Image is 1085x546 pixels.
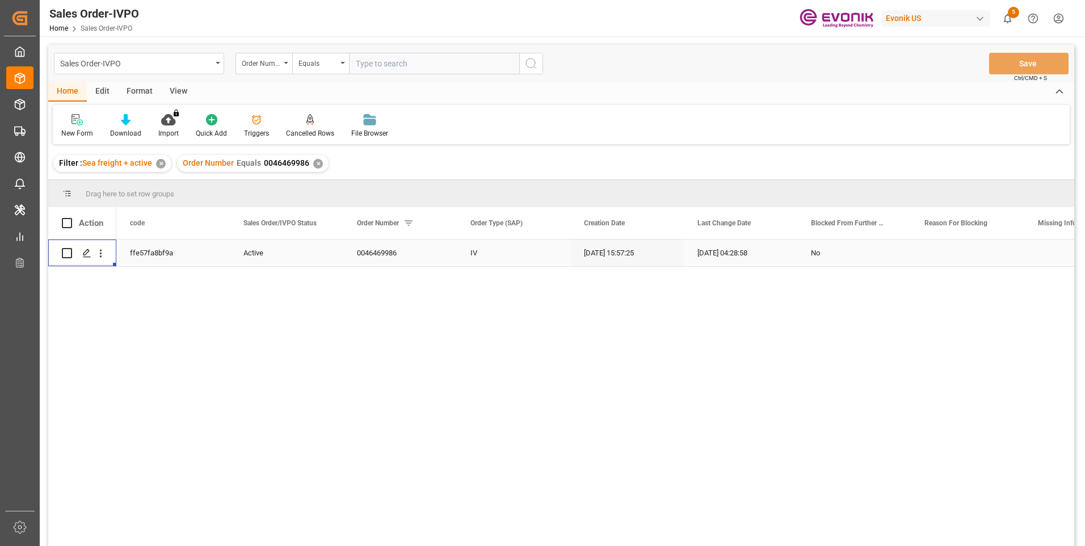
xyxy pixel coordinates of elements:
[49,24,68,32] a: Home
[470,219,523,227] span: Order Type (SAP)
[570,240,684,266] div: [DATE] 15:57:25
[54,53,224,74] button: open menu
[59,158,82,167] span: Filter :
[86,190,174,198] span: Drag here to set row groups
[237,158,261,167] span: Equals
[349,53,519,74] input: Type to search
[118,82,161,102] div: Format
[235,53,292,74] button: open menu
[292,53,349,74] button: open menu
[264,158,309,167] span: 0046469986
[881,10,990,27] div: Evonik US
[811,219,887,227] span: Blocked From Further Processing
[244,128,269,138] div: Triggers
[800,9,873,28] img: Evonik-brand-mark-Deep-Purple-RGB.jpeg_1700498283.jpeg
[1008,7,1019,18] span: 5
[584,219,625,227] span: Creation Date
[924,219,987,227] span: Reason For Blocking
[313,159,323,169] div: ✕
[286,128,334,138] div: Cancelled Rows
[116,240,230,266] div: ffe57fa8bf9a
[243,219,317,227] span: Sales Order/IVPO Status
[87,82,118,102] div: Edit
[82,158,152,167] span: Sea freight + active
[995,6,1020,31] button: show 5 new notifications
[61,128,93,138] div: New Form
[196,128,227,138] div: Quick Add
[351,128,388,138] div: File Browser
[79,218,103,228] div: Action
[49,5,139,22] div: Sales Order-IVPO
[183,158,234,167] span: Order Number
[881,7,995,29] button: Evonik US
[130,219,145,227] span: code
[457,240,570,266] div: IV
[697,219,751,227] span: Last Change Date
[242,56,280,69] div: Order Number
[1014,74,1047,82] span: Ctrl/CMD + S
[298,56,337,69] div: Equals
[48,240,116,267] div: Press SPACE to select this row.
[48,82,87,102] div: Home
[989,53,1069,74] button: Save
[357,219,399,227] span: Order Number
[156,159,166,169] div: ✕
[343,240,457,266] div: 0046469986
[243,240,330,266] div: Active
[1020,6,1046,31] button: Help Center
[811,240,897,266] div: No
[60,56,212,70] div: Sales Order-IVPO
[684,240,797,266] div: [DATE] 04:28:58
[519,53,543,74] button: search button
[110,128,141,138] div: Download
[161,82,196,102] div: View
